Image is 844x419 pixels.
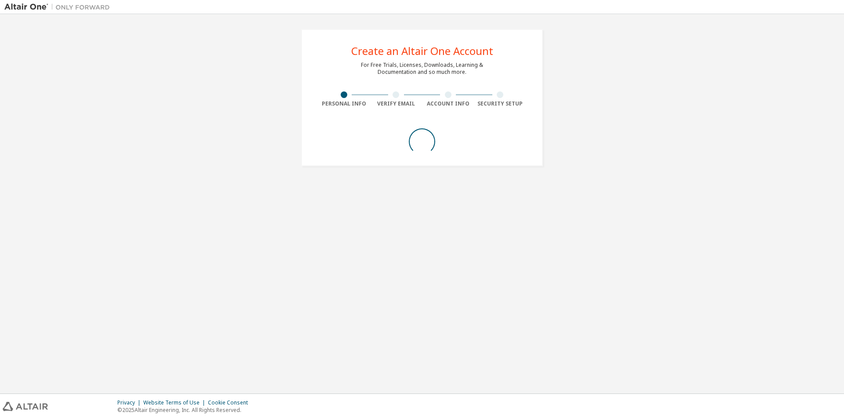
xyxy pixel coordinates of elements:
[208,399,253,406] div: Cookie Consent
[117,406,253,414] p: © 2025 Altair Engineering, Inc. All Rights Reserved.
[422,100,474,107] div: Account Info
[370,100,422,107] div: Verify Email
[474,100,527,107] div: Security Setup
[4,3,114,11] img: Altair One
[117,399,143,406] div: Privacy
[351,46,493,56] div: Create an Altair One Account
[143,399,208,406] div: Website Terms of Use
[318,100,370,107] div: Personal Info
[3,402,48,411] img: altair_logo.svg
[361,62,483,76] div: For Free Trials, Licenses, Downloads, Learning & Documentation and so much more.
